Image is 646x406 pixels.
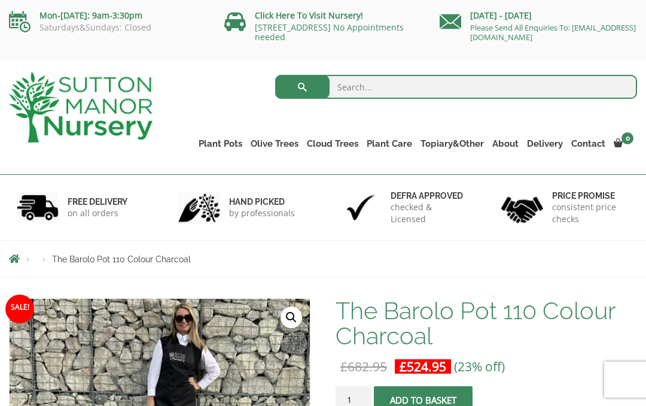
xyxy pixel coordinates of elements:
a: View full-screen image gallery [281,307,302,328]
h6: Price promise [552,190,629,201]
p: Mon-[DATE]: 9am-3:30pm [9,8,206,23]
span: £ [340,358,348,375]
a: 0 [610,135,637,152]
h6: FREE DELIVERY [68,196,127,207]
p: consistent price checks [552,201,629,225]
p: checked & Licensed [391,201,468,225]
p: [DATE] - [DATE] [440,8,637,23]
img: logo [9,72,153,143]
a: Click Here To Visit Nursery! [255,10,363,21]
span: £ [400,358,407,375]
a: Contact [567,135,610,152]
p: by professionals [229,207,295,219]
input: Search... [275,75,637,99]
a: About [488,135,523,152]
span: (23% off) [454,358,505,375]
a: Please Send All Enquiries To: [EMAIL_ADDRESS][DOMAIN_NAME] [470,22,636,43]
a: Cloud Trees [303,135,362,152]
h6: hand picked [229,196,295,207]
bdi: 682.95 [340,358,387,375]
p: Saturdays&Sundays: Closed [9,23,206,32]
a: Topiary&Other [416,135,488,152]
h6: Defra approved [391,190,468,201]
p: on all orders [68,207,127,219]
a: Olive Trees [246,135,303,152]
bdi: 524.95 [400,358,446,375]
img: 4.jpg [501,189,543,226]
a: [STREET_ADDRESS] No Appointments needed [255,22,404,43]
a: Plant Care [362,135,416,152]
h1: The Barolo Pot 110 Colour Charcoal [336,298,637,349]
span: Sale! [5,295,34,323]
span: The Barolo Pot 110 Colour Charcoal [52,254,191,264]
nav: Breadcrumbs [9,254,637,263]
a: Plant Pots [194,135,246,152]
img: 3.jpg [340,192,382,223]
img: 1.jpg [17,192,59,223]
a: Delivery [523,135,567,152]
img: 2.jpg [178,192,220,223]
span: 0 [621,132,633,144]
